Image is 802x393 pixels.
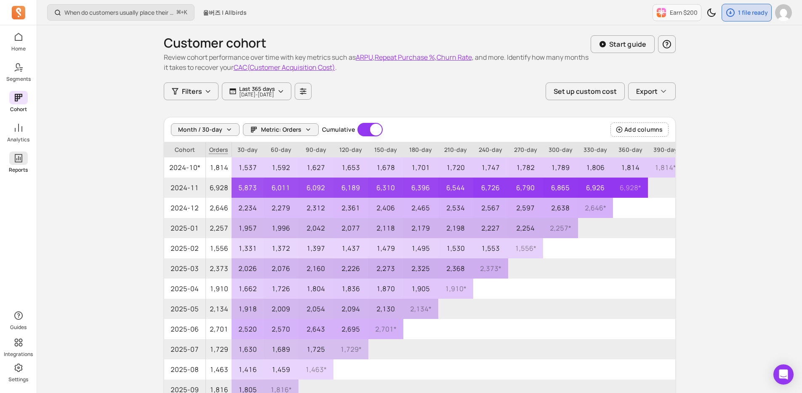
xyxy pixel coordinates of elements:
h1: Customer cohort [164,35,591,50]
p: 1,918 [232,299,264,319]
span: 2024-11 [164,178,205,198]
p: 1,905 [403,279,438,299]
p: Reports [9,167,28,173]
p: 2,226 [333,258,368,279]
p: 1,814 [206,157,232,178]
button: Set up custom cost [546,82,625,100]
p: 1,804 [298,279,333,299]
p: 6,726 [473,178,508,198]
span: Metric: Orders [261,125,301,134]
span: 2024-10* [164,157,205,178]
button: Export [628,82,676,100]
p: 6,926 [578,178,613,198]
p: 240-day [473,142,508,157]
p: 6,310 [368,178,403,198]
span: 2025-01 [164,218,205,238]
p: 2,373 * [473,258,508,279]
p: 2,094 [333,299,368,319]
p: 1,372 [264,238,298,258]
p: 1,630 [232,339,264,359]
p: Cohort [10,106,27,113]
p: 1,910 * [438,279,473,299]
p: 150-day [368,142,403,157]
p: 1,729 [206,339,232,359]
p: 120-day [333,142,368,157]
p: Settings [8,376,28,383]
button: Earn $200 [653,4,701,21]
p: 2,227 [473,218,508,238]
span: 2025-04 [164,279,205,299]
p: 2,026 [232,258,264,279]
p: 2,076 [264,258,298,279]
p: 2,257 [206,218,232,238]
p: 1,701 [403,157,438,178]
p: 1,592 [264,157,298,178]
p: 2,134 * [403,299,438,319]
p: [DATE] - [DATE] [239,92,275,97]
span: 2025-02 [164,238,205,258]
p: 1,627 [298,157,333,178]
p: 2,009 [264,299,298,319]
span: 2025-05 [164,299,205,319]
p: 2,134 [206,299,232,319]
p: 1,463 * [298,359,333,380]
p: 1,957 [232,218,264,238]
button: Add columns [610,122,668,137]
p: 1,720 [438,157,473,178]
span: 올버즈 | Allbirds [203,8,247,17]
span: 2025-03 [164,258,205,279]
span: Filters [182,86,202,96]
p: Review cohort performance over time with key metrics such as , , , and more. Identify how many mo... [164,52,591,72]
p: Earn $200 [670,8,698,17]
p: 2,567 [473,198,508,218]
p: Analytics [7,136,29,143]
span: 2024-12 [164,198,205,218]
p: Integrations [4,351,33,358]
p: 1,870 [368,279,403,299]
p: 2,077 [333,218,368,238]
button: Start guide [591,35,655,53]
p: 6,011 [264,178,298,198]
p: 2,054 [298,299,333,319]
p: 1,789 [543,157,578,178]
p: 6,790 [508,178,543,198]
p: 2,042 [298,218,333,238]
p: 1,495 [403,238,438,258]
p: 1,782 [508,157,543,178]
p: 1,530 [438,238,473,258]
p: Home [11,45,26,52]
p: 2,406 [368,198,403,218]
span: Add columns [624,125,663,134]
p: 90-day [298,142,333,157]
button: 1 file ready [722,4,772,21]
p: 1,996 [264,218,298,238]
p: 1,479 [368,238,403,258]
p: 6,928 * [613,178,648,198]
p: 1,725 [298,339,333,359]
p: 2,179 [403,218,438,238]
span: Orders [206,142,232,157]
p: 6,928 [206,178,232,198]
p: 1,463 [206,359,232,380]
p: 5,873 [232,178,264,198]
p: Guides [10,324,27,331]
p: 1,836 [333,279,368,299]
button: When do customers usually place their second order?⌘+K [47,4,195,21]
p: 2,130 [368,299,403,319]
p: 2,373 [206,258,232,279]
p: 1,910 [206,279,232,299]
p: 2,160 [298,258,333,279]
p: Segments [6,76,31,82]
p: 2,643 [298,319,333,339]
kbd: K [184,9,187,16]
p: 2,257 * [543,218,578,238]
p: 1,814 * [648,157,683,178]
button: Churn Rate [437,52,472,62]
button: CAC(Customer Acquisition Cost) [234,62,335,72]
p: 1,653 [333,157,368,178]
p: 210-day [438,142,473,157]
p: 1,416 [232,359,264,380]
p: 2,646 * [578,198,613,218]
button: 올버즈 | Allbirds [198,5,252,20]
p: 1,689 [264,339,298,359]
